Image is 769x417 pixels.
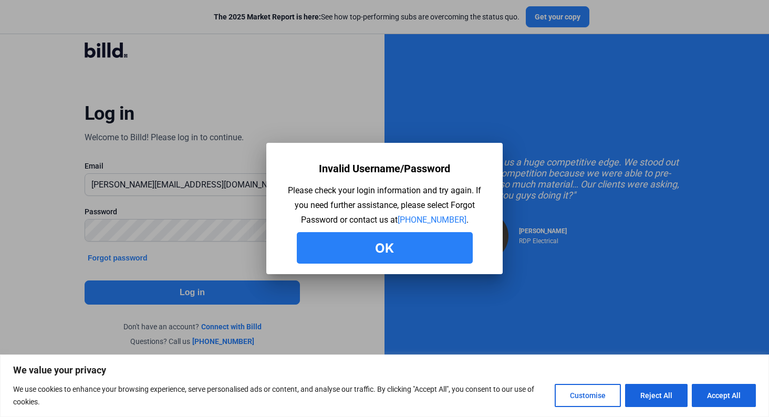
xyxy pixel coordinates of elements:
button: Accept All [692,384,756,407]
p: We use cookies to enhance your browsing experience, serve personalised ads or content, and analys... [13,383,547,408]
button: Reject All [625,384,688,407]
button: Ok [297,232,473,264]
div: Please check your login information and try again. If you need further assistance, please select ... [282,183,487,227]
p: We value your privacy [13,364,756,377]
div: Invalid Username/Password [319,159,450,179]
button: Customise [555,384,621,407]
a: [PHONE_NUMBER] [398,215,466,225]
